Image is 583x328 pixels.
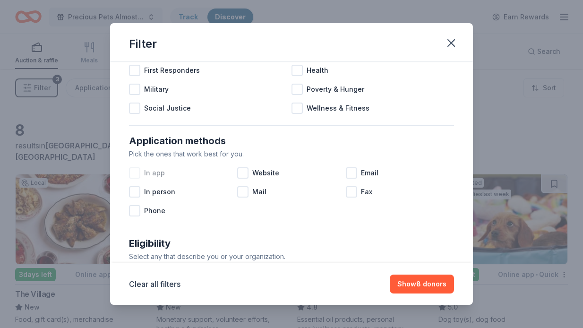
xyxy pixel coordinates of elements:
[129,236,454,251] div: Eligibility
[144,205,165,216] span: Phone
[129,36,157,52] div: Filter
[144,84,169,95] span: Military
[361,167,378,179] span: Email
[144,103,191,114] span: Social Justice
[144,186,175,198] span: In person
[252,186,266,198] span: Mail
[129,278,180,290] button: Clear all filters
[129,251,454,262] div: Select any that describe you or your organization.
[307,65,328,76] span: Health
[307,84,364,95] span: Poverty & Hunger
[361,186,372,198] span: Fax
[129,148,454,160] div: Pick the ones that work best for you.
[307,103,369,114] span: Wellness & Fitness
[144,65,200,76] span: First Responders
[129,133,454,148] div: Application methods
[144,167,165,179] span: In app
[390,275,454,293] button: Show8 donors
[252,167,279,179] span: Website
